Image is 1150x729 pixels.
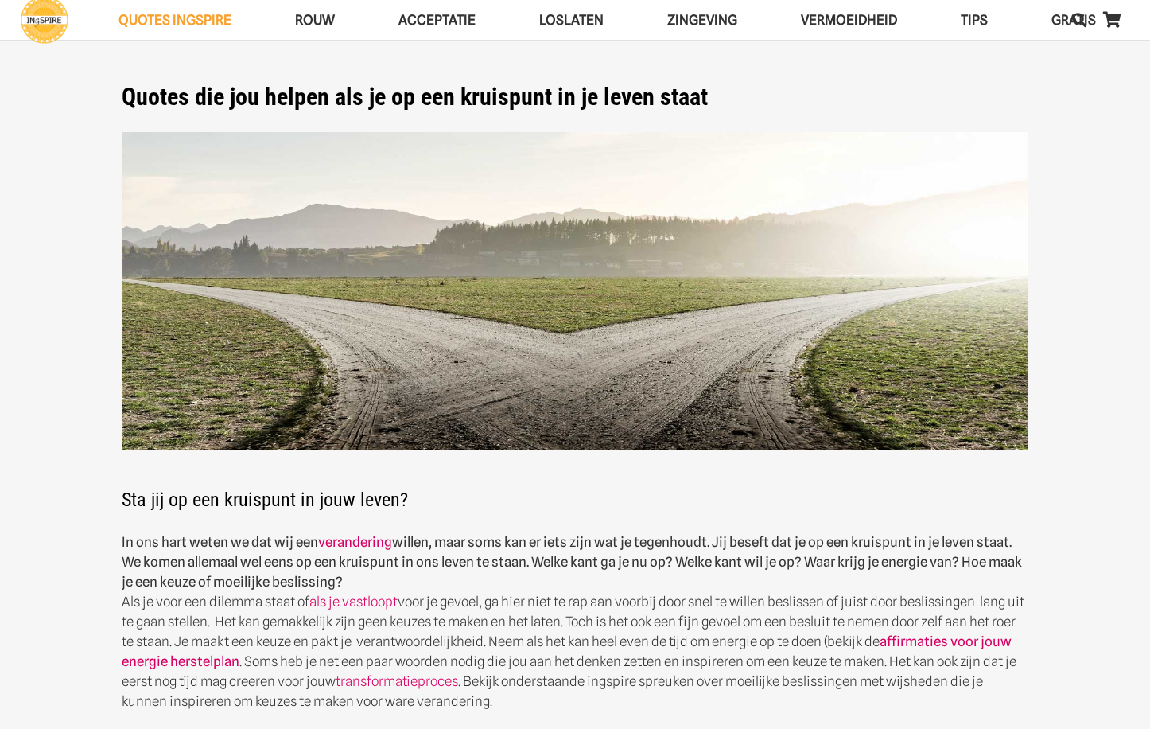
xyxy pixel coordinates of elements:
span: VERMOEIDHEID [801,12,897,28]
span: TIPS [961,12,988,28]
span: GRATIS [1051,12,1096,28]
a: als je vastloopt [309,594,398,610]
span: Zingeving [667,12,737,28]
a: transformatieproces [336,673,458,689]
span: Acceptatie [398,12,476,28]
strong: In ons hart weten we dat wij een willen, maar soms kan er iets zijn wat je tegenhoudt. Jij beseft... [122,534,1022,590]
span: ROUW [295,12,335,28]
img: inzichten van ingspire.nl die jou helpen als je op een kruispunt in je leven staat [122,132,1028,451]
span: Loslaten [539,12,604,28]
a: verandering [318,534,392,550]
a: affirmaties voor jouw energie herstelplan [122,633,1012,669]
span: QUOTES INGSPIRE [118,12,231,28]
h1: Quotes die jou helpen als je op een kruispunt in je leven staat [122,83,1028,111]
p: Als je voor een dilemma staat of voor je gevoel, ga hier niet te rap aan voorbij door snel te wil... [122,532,1028,711]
